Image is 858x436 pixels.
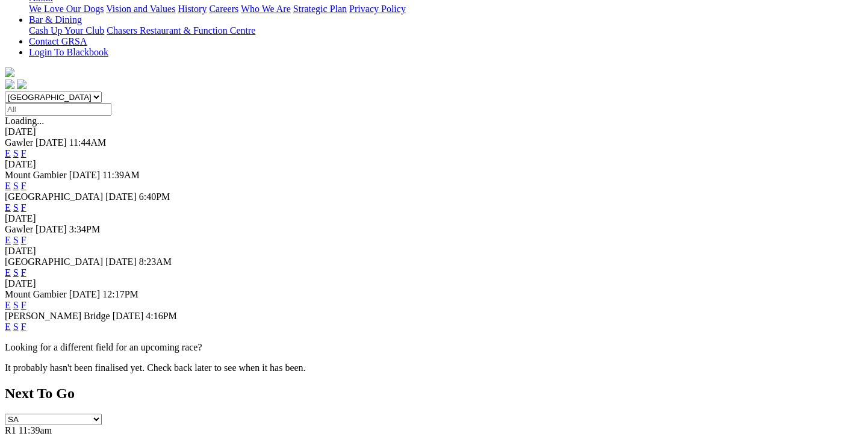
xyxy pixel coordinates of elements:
a: Strategic Plan [293,4,347,14]
p: Looking for a different field for an upcoming race? [5,342,853,353]
span: [DATE] [113,311,144,321]
span: 11:39AM [102,170,140,180]
a: E [5,267,11,278]
span: 12:17PM [102,289,138,299]
a: Vision and Values [106,4,175,14]
div: [DATE] [5,126,853,137]
a: E [5,148,11,158]
span: 8:23AM [139,257,172,267]
a: Cash Up Your Club [29,25,104,36]
a: S [13,148,19,158]
div: Bar & Dining [29,25,853,36]
a: F [21,322,26,332]
img: twitter.svg [17,79,26,89]
span: [DATE] [105,192,137,202]
a: S [13,202,19,213]
span: 11:39am [19,425,52,435]
span: [DATE] [69,170,101,180]
a: S [13,300,19,310]
a: F [21,181,26,191]
span: [DATE] [69,289,101,299]
a: Bar & Dining [29,14,82,25]
a: Careers [209,4,238,14]
div: About [29,4,853,14]
span: [DATE] [36,224,67,234]
div: [DATE] [5,246,853,257]
a: E [5,181,11,191]
a: S [13,267,19,278]
a: History [178,4,207,14]
a: E [5,300,11,310]
span: 4:16PM [146,311,177,321]
a: Login To Blackbook [29,47,108,57]
span: [DATE] [105,257,137,267]
img: logo-grsa-white.png [5,67,14,77]
span: Mount Gambier [5,289,67,299]
div: [DATE] [5,278,853,289]
a: F [21,267,26,278]
input: Select date [5,103,111,116]
a: Who We Are [241,4,291,14]
a: Chasers Restaurant & Function Centre [107,25,255,36]
span: Gawler [5,137,33,148]
span: Gawler [5,224,33,234]
span: [GEOGRAPHIC_DATA] [5,257,103,267]
span: [DATE] [36,137,67,148]
a: Privacy Policy [349,4,406,14]
span: 11:44AM [69,137,107,148]
span: Loading... [5,116,44,126]
span: R1 [5,425,16,435]
span: Mount Gambier [5,170,67,180]
a: F [21,148,26,158]
span: [GEOGRAPHIC_DATA] [5,192,103,202]
a: Contact GRSA [29,36,87,46]
span: 3:34PM [69,224,101,234]
div: [DATE] [5,213,853,224]
span: 6:40PM [139,192,170,202]
a: S [13,322,19,332]
span: [PERSON_NAME] Bridge [5,311,110,321]
partial: It probably hasn't been finalised yet. Check back later to see when it has been. [5,363,306,373]
img: facebook.svg [5,79,14,89]
a: F [21,235,26,245]
a: We Love Our Dogs [29,4,104,14]
a: S [13,181,19,191]
a: E [5,235,11,245]
a: F [21,202,26,213]
a: F [21,300,26,310]
a: E [5,322,11,332]
a: E [5,202,11,213]
h2: Next To Go [5,385,853,402]
a: S [13,235,19,245]
div: [DATE] [5,159,853,170]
